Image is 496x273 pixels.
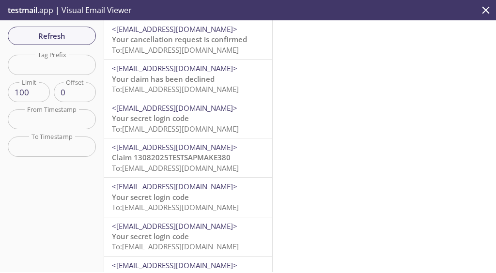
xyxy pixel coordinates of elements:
[112,103,237,113] span: <[EMAIL_ADDRESS][DOMAIN_NAME]>
[112,63,237,73] span: <[EMAIL_ADDRESS][DOMAIN_NAME]>
[112,163,239,173] span: To: [EMAIL_ADDRESS][DOMAIN_NAME]
[112,221,237,231] span: <[EMAIL_ADDRESS][DOMAIN_NAME]>
[112,34,247,44] span: Your cancellation request is confirmed
[112,74,215,84] span: Your claim has been declined
[104,20,272,59] div: <[EMAIL_ADDRESS][DOMAIN_NAME]>Your cancellation request is confirmedTo:[EMAIL_ADDRESS][DOMAIN_NAME]
[104,178,272,216] div: <[EMAIL_ADDRESS][DOMAIN_NAME]>Your secret login codeTo:[EMAIL_ADDRESS][DOMAIN_NAME]
[112,231,189,241] span: Your secret login code
[112,192,189,202] span: Your secret login code
[8,27,96,45] button: Refresh
[112,202,239,212] span: To: [EMAIL_ADDRESS][DOMAIN_NAME]
[112,84,239,94] span: To: [EMAIL_ADDRESS][DOMAIN_NAME]
[112,24,237,34] span: <[EMAIL_ADDRESS][DOMAIN_NAME]>
[112,182,237,191] span: <[EMAIL_ADDRESS][DOMAIN_NAME]>
[15,30,88,42] span: Refresh
[104,217,272,256] div: <[EMAIL_ADDRESS][DOMAIN_NAME]>Your secret login codeTo:[EMAIL_ADDRESS][DOMAIN_NAME]
[104,138,272,177] div: <[EMAIL_ADDRESS][DOMAIN_NAME]>Claim 13082025TESTSAPMAKE380To:[EMAIL_ADDRESS][DOMAIN_NAME]
[112,152,231,162] span: Claim 13082025TESTSAPMAKE380
[112,124,239,134] span: To: [EMAIL_ADDRESS][DOMAIN_NAME]
[112,45,239,55] span: To: [EMAIL_ADDRESS][DOMAIN_NAME]
[112,260,237,270] span: <[EMAIL_ADDRESS][DOMAIN_NAME]>
[112,142,237,152] span: <[EMAIL_ADDRESS][DOMAIN_NAME]>
[104,99,272,138] div: <[EMAIL_ADDRESS][DOMAIN_NAME]>Your secret login codeTo:[EMAIL_ADDRESS][DOMAIN_NAME]
[112,113,189,123] span: Your secret login code
[104,60,272,98] div: <[EMAIL_ADDRESS][DOMAIN_NAME]>Your claim has been declinedTo:[EMAIL_ADDRESS][DOMAIN_NAME]
[112,242,239,251] span: To: [EMAIL_ADDRESS][DOMAIN_NAME]
[8,5,37,15] span: testmail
